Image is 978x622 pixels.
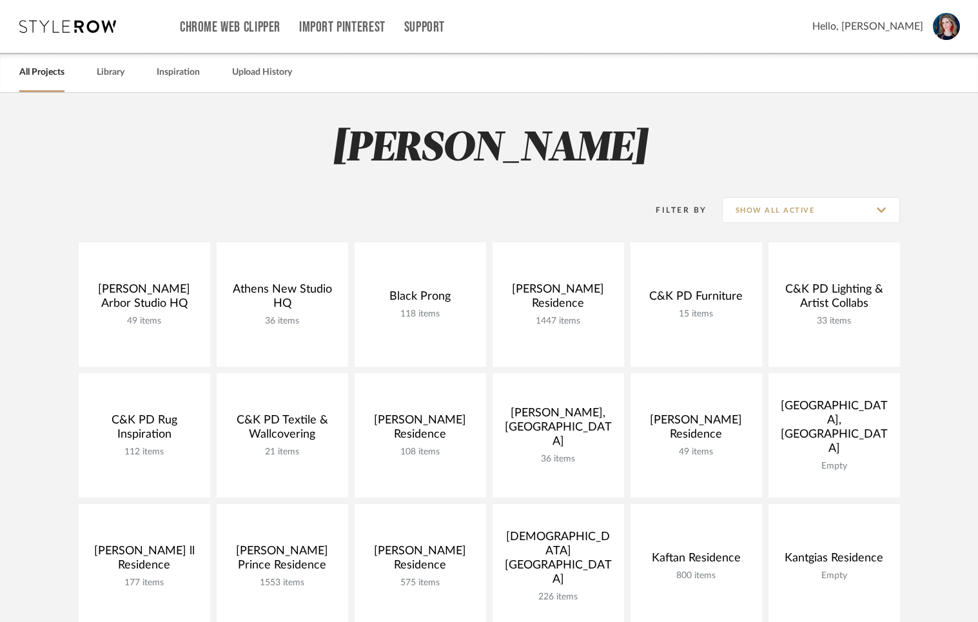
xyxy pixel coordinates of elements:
div: 49 items [641,447,752,458]
div: C&K PD Rug Inspiration [89,413,200,447]
div: 1553 items [227,578,338,588]
div: [DEMOGRAPHIC_DATA] [GEOGRAPHIC_DATA] [503,530,614,592]
div: 177 items [89,578,200,588]
div: [PERSON_NAME] ll Residence [89,544,200,578]
div: 21 items [227,447,338,458]
div: 226 items [503,592,614,603]
div: Filter By [640,204,707,217]
div: [PERSON_NAME] Arbor Studio HQ [89,282,200,316]
a: All Projects [19,64,64,81]
a: Inspiration [157,64,200,81]
div: [GEOGRAPHIC_DATA], [GEOGRAPHIC_DATA] [779,399,890,461]
div: [PERSON_NAME] Residence [365,544,476,578]
div: C&K PD Lighting & Artist Collabs [779,282,890,316]
div: Athens New Studio HQ [227,282,338,316]
div: Empty [779,461,890,472]
div: 15 items [641,309,752,320]
h2: [PERSON_NAME] [25,125,954,173]
div: 118 items [365,309,476,320]
div: 33 items [779,316,890,327]
a: Support [404,22,445,33]
div: C&K PD Furniture [641,289,752,309]
div: 575 items [365,578,476,588]
div: Kantgias Residence [779,551,890,570]
div: 800 items [641,570,752,581]
div: Kaftan Residence [641,551,752,570]
div: 1447 items [503,316,614,327]
div: 36 items [503,454,614,465]
div: [PERSON_NAME] Prince Residence [227,544,338,578]
div: [PERSON_NAME] Residence [503,282,614,316]
div: C&K PD Textile & Wallcovering [227,413,338,447]
div: 36 items [227,316,338,327]
a: Library [97,64,124,81]
div: 49 items [89,316,200,327]
div: [PERSON_NAME], [GEOGRAPHIC_DATA] [503,406,614,454]
div: 112 items [89,447,200,458]
a: Upload History [232,64,292,81]
div: Empty [779,570,890,581]
a: Import Pinterest [299,22,386,33]
a: Chrome Web Clipper [180,22,280,33]
div: [PERSON_NAME] Residence [641,413,752,447]
div: [PERSON_NAME] Residence [365,413,476,447]
div: 108 items [365,447,476,458]
div: Black Prong [365,289,476,309]
span: Hello, [PERSON_NAME] [812,19,923,34]
img: avatar [933,13,960,40]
